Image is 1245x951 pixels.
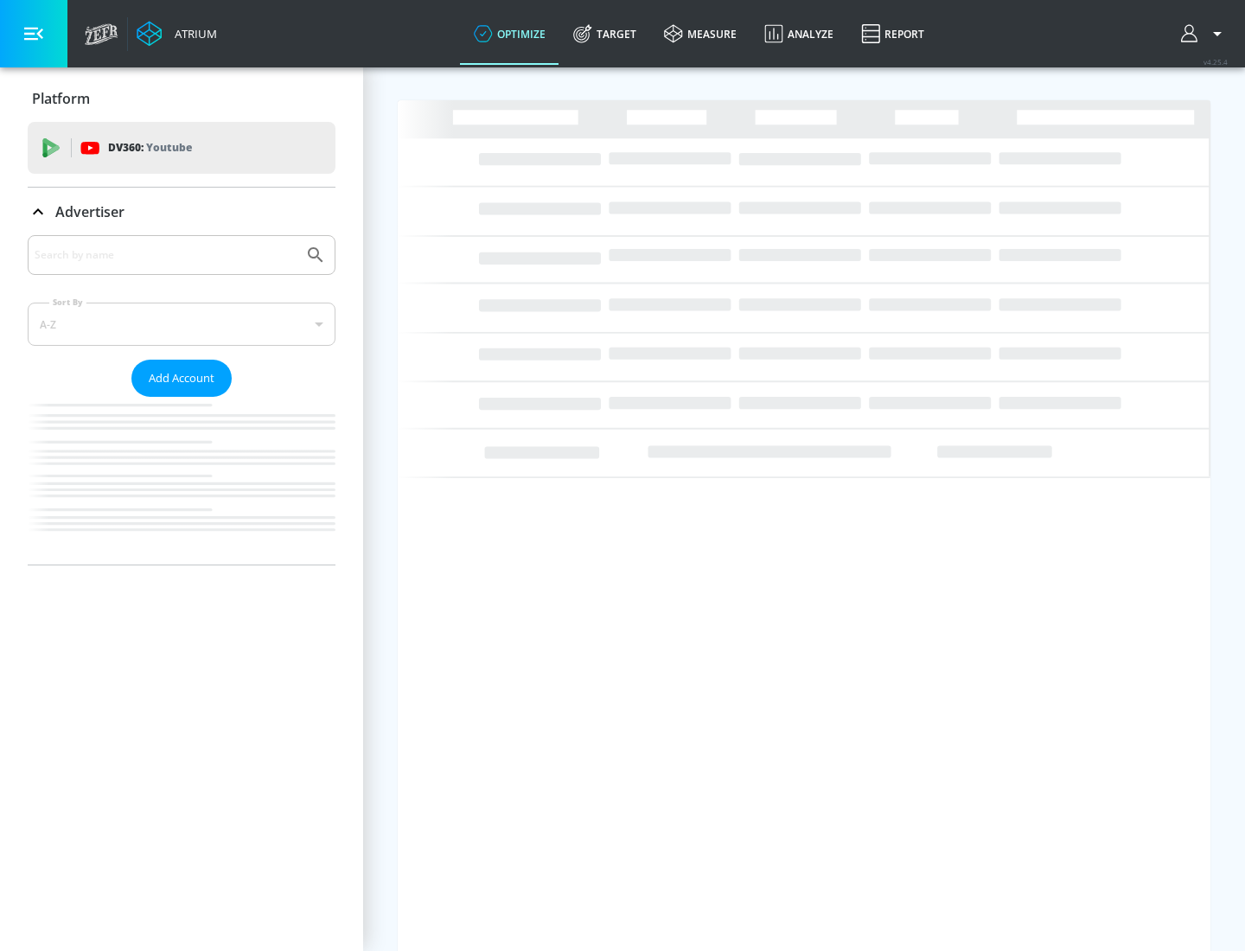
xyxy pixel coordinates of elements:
p: Advertiser [55,202,124,221]
div: Atrium [168,26,217,41]
span: Add Account [149,368,214,388]
p: Platform [32,89,90,108]
nav: list of Advertiser [28,397,335,565]
p: Youtube [146,138,192,156]
a: Analyze [750,3,847,65]
div: A-Z [28,303,335,346]
label: Sort By [49,297,86,308]
a: Report [847,3,938,65]
span: v 4.25.4 [1203,57,1228,67]
div: DV360: Youtube [28,122,335,174]
input: Search by name [35,244,297,266]
a: Target [559,3,650,65]
a: measure [650,3,750,65]
button: Add Account [131,360,232,397]
a: optimize [460,3,559,65]
div: Advertiser [28,188,335,236]
a: Atrium [137,21,217,47]
div: Advertiser [28,235,335,565]
div: Platform [28,74,335,123]
p: DV360: [108,138,192,157]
